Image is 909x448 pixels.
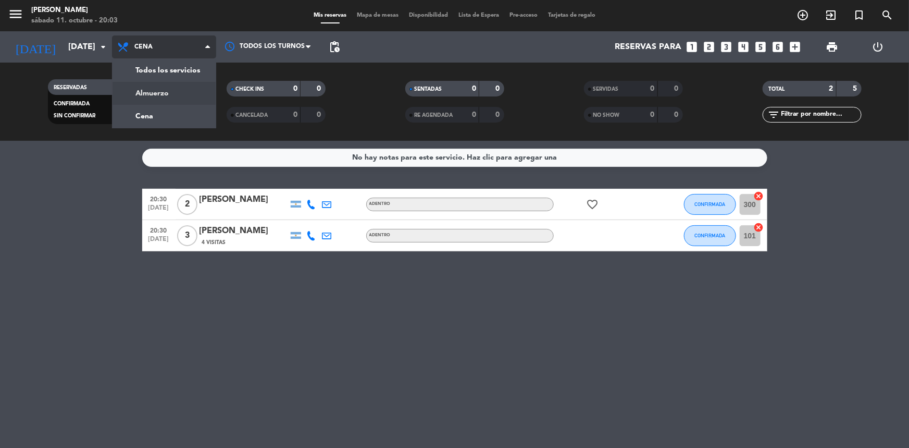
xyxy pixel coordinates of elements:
span: SIN CONFIRMAR [54,113,96,118]
i: filter_list [768,108,780,121]
span: 4 Visitas [202,238,226,247]
span: SERVIDAS [593,87,619,92]
span: 20:30 [146,192,172,204]
strong: 0 [472,85,476,92]
i: looks_4 [737,40,750,54]
div: sábado 11. octubre - 20:03 [31,16,118,26]
span: SENTADAS [415,87,442,92]
span: CONFIRMADA [694,201,725,207]
span: CHECK INS [236,87,265,92]
span: Mis reservas [308,13,352,18]
strong: 0 [472,111,476,118]
i: exit_to_app [825,9,837,21]
input: Filtrar por nombre... [780,109,861,120]
strong: 0 [495,85,502,92]
i: search [881,9,893,21]
a: Cena [113,105,216,128]
strong: 0 [674,85,680,92]
strong: 0 [674,111,680,118]
span: Pre-acceso [504,13,543,18]
span: 20:30 [146,224,172,236]
i: cancel [754,191,764,201]
i: looks_one [685,40,699,54]
i: menu [8,6,23,22]
span: Disponibilidad [404,13,453,18]
i: [DATE] [8,35,63,58]
span: ADENTRO [369,202,391,206]
button: CONFIRMADA [684,225,736,246]
span: 2 [177,194,197,215]
strong: 0 [293,85,297,92]
i: add_box [788,40,802,54]
div: [PERSON_NAME] [200,193,288,207]
i: add_circle_outline [796,9,809,21]
span: CONFIRMADA [694,233,725,238]
div: LOG OUT [855,31,901,63]
div: [PERSON_NAME] [200,224,288,238]
button: menu [8,6,23,26]
span: Lista de Espera [453,13,504,18]
span: Tarjetas de regalo [543,13,601,18]
i: looks_5 [754,40,767,54]
span: NO SHOW [593,113,620,118]
span: print [826,41,838,53]
i: looks_3 [719,40,733,54]
span: ADENTRO [369,233,391,237]
button: CONFIRMADA [684,194,736,215]
span: 3 [177,225,197,246]
a: Almuerzo [113,82,216,105]
span: TOTAL [769,87,785,92]
span: [DATE] [146,204,172,216]
strong: 5 [853,85,859,92]
i: looks_two [702,40,716,54]
strong: 0 [293,111,297,118]
strong: 0 [317,111,323,118]
span: CANCELADA [236,113,268,118]
i: power_settings_new [872,41,885,53]
strong: 0 [317,85,323,92]
div: No hay notas para este servicio. Haz clic para agregar una [352,152,557,164]
span: Cena [134,43,153,51]
span: pending_actions [328,41,341,53]
i: turned_in_not [853,9,865,21]
strong: 2 [829,85,833,92]
span: [DATE] [146,236,172,248]
strong: 0 [495,111,502,118]
div: [PERSON_NAME] [31,5,118,16]
i: arrow_drop_down [97,41,109,53]
span: RE AGENDADA [415,113,453,118]
strong: 0 [651,111,655,118]
i: looks_6 [771,40,785,54]
span: Mapa de mesas [352,13,404,18]
a: Todos los servicios [113,59,216,82]
i: favorite_border [587,198,599,211]
span: Reservas para [615,42,681,52]
span: CONFIRMADA [54,101,90,106]
span: RESERVADAS [54,85,88,90]
strong: 0 [651,85,655,92]
i: cancel [754,222,764,233]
